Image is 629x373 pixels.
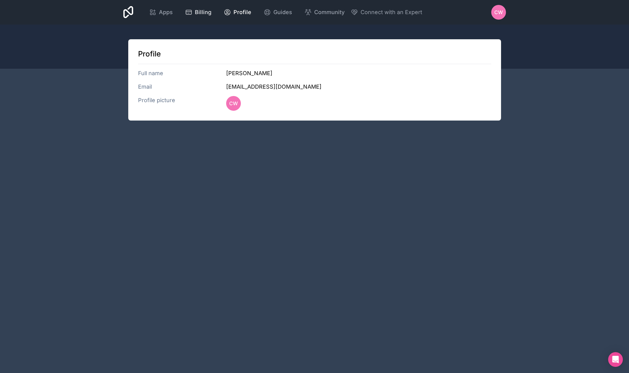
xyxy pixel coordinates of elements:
[10,16,15,21] img: website_grey.svg
[299,6,349,19] a: Community
[273,8,292,17] span: Guides
[61,36,66,40] img: tab_keywords_by_traffic_grey.svg
[23,36,55,40] div: Domain Overview
[233,8,251,17] span: Profile
[17,10,30,15] div: v 4.0.25
[259,6,297,19] a: Guides
[608,352,623,367] div: Open Intercom Messenger
[229,100,238,107] span: CW
[138,83,226,91] h3: Email
[138,69,226,78] h3: Full name
[144,6,178,19] a: Apps
[68,36,103,40] div: Keywords by Traffic
[195,8,211,17] span: Billing
[361,8,422,17] span: Connect with an Expert
[17,36,21,40] img: tab_domain_overview_orange.svg
[351,8,422,17] button: Connect with an Expert
[138,49,491,59] h1: Profile
[159,8,173,17] span: Apps
[138,96,226,111] h3: Profile picture
[494,9,503,16] span: CW
[226,83,491,91] h3: [EMAIL_ADDRESS][DOMAIN_NAME]
[180,6,216,19] a: Billing
[226,69,491,78] h3: [PERSON_NAME]
[314,8,345,17] span: Community
[10,10,15,15] img: logo_orange.svg
[219,6,256,19] a: Profile
[16,16,68,21] div: Domain: [DOMAIN_NAME]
